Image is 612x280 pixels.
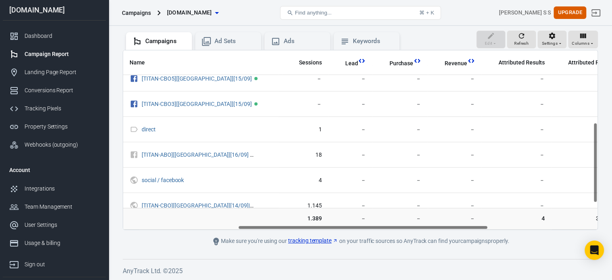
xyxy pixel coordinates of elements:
div: Usage & billing [25,239,99,247]
button: Upgrade [554,6,586,19]
a: Campaign Report [3,45,106,63]
button: Find anything...⌘ + K [280,6,441,20]
div: ⌘ + K [419,10,434,16]
h6: AnyTrack Ltd. © 2025 [123,266,598,276]
div: Conversions Report [25,86,99,95]
button: [DOMAIN_NAME] [164,5,222,20]
div: User Settings [25,221,99,229]
button: Columns [568,31,598,48]
div: Landing Page Report [25,68,99,77]
a: Property Settings [3,118,106,136]
div: Keywords [353,37,393,46]
li: Account [3,160,106,180]
button: Refresh [507,31,536,48]
div: Campaigns [145,37,185,46]
a: Tracking Pixels [3,100,106,118]
div: Make sure you're using our on your traffic sources so AnyTrack can find your campaigns properly. [179,236,542,246]
a: Team Management [3,198,106,216]
div: Sign out [25,260,99,269]
a: tracking template [288,236,338,245]
span: Find anything... [295,10,332,16]
div: Dashboard [25,32,99,40]
button: Settings [538,31,567,48]
div: Property Settings [25,122,99,131]
div: [DOMAIN_NAME] [3,6,106,14]
a: Integrations [3,180,106,198]
a: Usage & billing [3,234,106,252]
div: Campaign Report [25,50,99,58]
span: bdcnews.site [167,8,212,18]
a: Webhooks (outgoing) [3,136,106,154]
a: Dashboard [3,27,106,45]
div: Tracking Pixels [25,104,99,113]
div: Campaigns [122,9,151,17]
a: Conversions Report [3,81,106,100]
div: Integrations [25,185,99,193]
span: Refresh [514,40,529,47]
div: Team Management [25,203,99,211]
div: Ad Sets [214,37,255,46]
div: Open Intercom Messenger [585,241,604,260]
a: User Settings [3,216,106,234]
a: Landing Page Report [3,63,106,81]
span: Settings [542,40,558,47]
span: Columns [572,40,589,47]
a: Sign out [586,3,606,23]
a: Sign out [3,252,106,274]
div: Account id: zqfarmLz [499,8,550,17]
div: Webhooks (outgoing) [25,141,99,149]
div: Ads [284,37,324,46]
